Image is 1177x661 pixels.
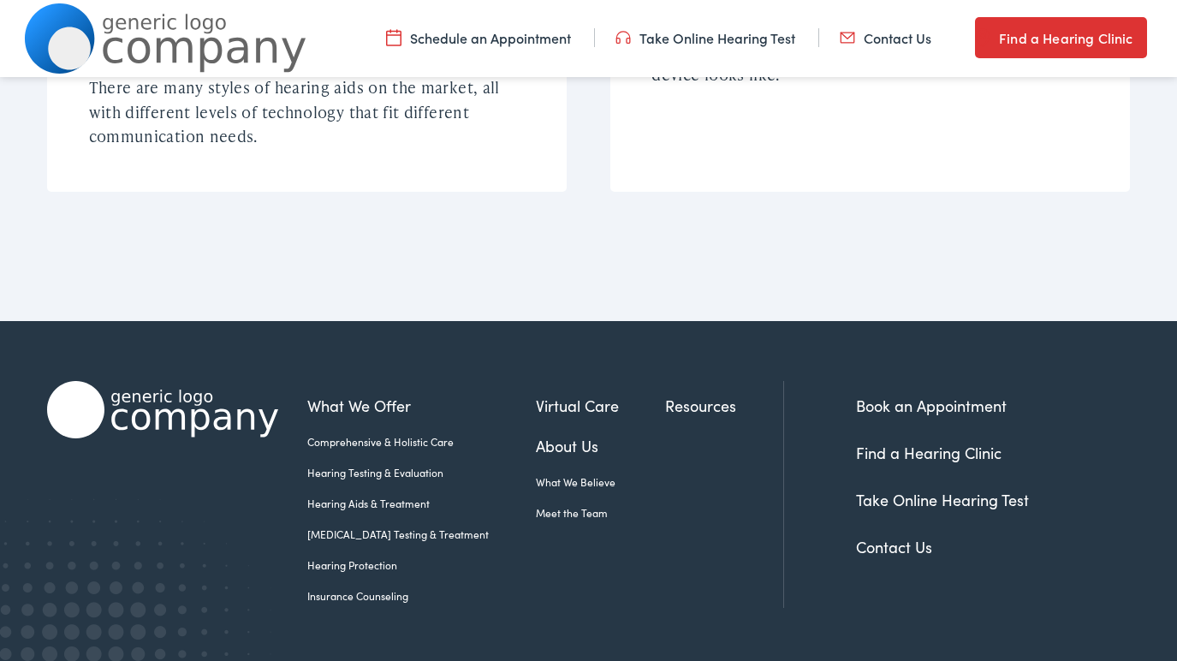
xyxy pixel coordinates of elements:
[307,434,536,450] a: Comprehensive & Holistic Care
[615,28,631,47] img: utility icon
[536,474,666,490] a: What We Believe
[840,28,855,47] img: utility icon
[47,381,278,438] img: Alpaca Audiology
[975,27,990,48] img: utility icon
[665,394,783,417] a: Resources
[856,536,932,557] a: Contact Us
[386,28,571,47] a: Schedule an Appointment
[307,557,536,573] a: Hearing Protection
[307,394,536,417] a: What We Offer
[307,527,536,542] a: [MEDICAL_DATA] Testing & Treatment
[536,394,666,417] a: Virtual Care
[307,465,536,480] a: Hearing Testing & Evaluation
[536,505,666,521] a: Meet the Team
[615,28,795,47] a: Take Online Hearing Test
[975,17,1146,58] a: Find a Hearing Clinic
[856,442,1002,463] a: Find a Hearing Clinic
[89,75,505,149] p: There are many styles of hearing aids on the market, all with different levels of technology that...
[386,28,401,47] img: utility icon
[307,588,536,604] a: Insurance Counseling
[840,28,931,47] a: Contact Us
[856,395,1007,416] a: Book an Appointment
[856,489,1029,510] a: Take Online Hearing Test
[536,434,666,457] a: About Us
[307,496,536,511] a: Hearing Aids & Treatment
